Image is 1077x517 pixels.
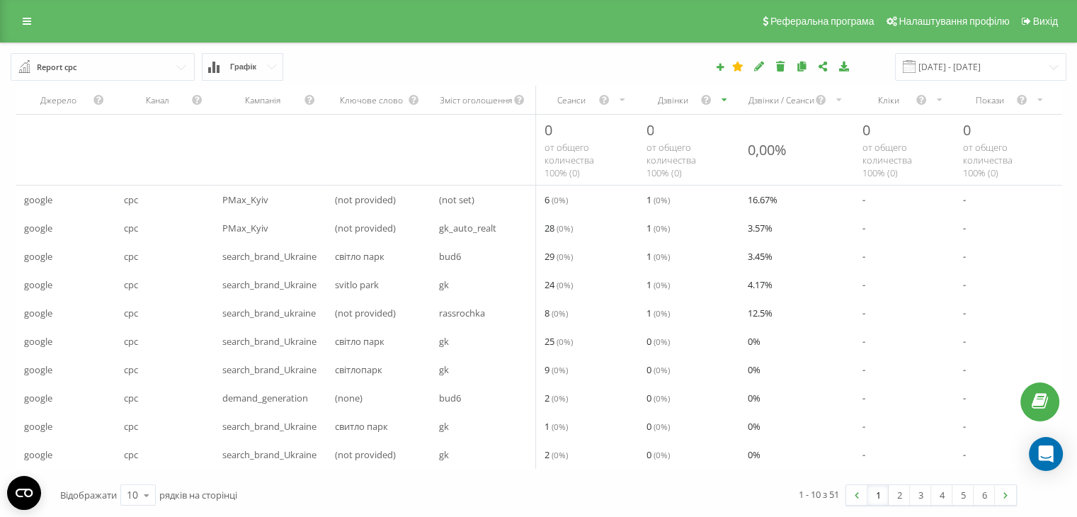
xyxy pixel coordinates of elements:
span: ( 0 %) [552,364,568,375]
span: 0 % [748,446,760,463]
div: scrollable content [16,86,1061,469]
div: Кліки [862,94,915,106]
div: Кампанія [222,94,304,106]
span: - [862,333,865,350]
span: 1 [646,276,669,293]
span: (not provided) [335,305,396,322]
span: gk [439,361,449,378]
span: 29 [545,248,573,265]
i: Цей звіт буде завантажено першим при відкритті Аналітики. Ви можете призначити будь-який інший ва... [732,61,744,71]
div: Покази [963,94,1016,106]
span: google [24,276,52,293]
span: ( 0 %) [552,392,568,404]
span: ( 0 %) [653,336,669,347]
span: 2 [545,446,568,463]
span: (not provided) [335,446,396,463]
span: bud6 [439,248,461,265]
button: Графік [202,53,283,81]
span: 2 [545,390,568,407]
span: - [862,446,865,463]
span: ( 0 %) [557,279,573,290]
span: - [862,418,865,435]
div: Report cpc [37,59,76,75]
span: ( 0 %) [557,336,573,347]
div: Джерело [24,94,93,106]
span: (none) [335,390,363,407]
span: - [862,220,865,237]
span: Налаштування профілю [899,16,1009,27]
span: 0 [646,390,669,407]
span: от общего количества 100% ( 0 ) [545,141,594,179]
span: search_brand_Ukraine [222,446,317,463]
span: - [963,248,966,265]
span: search_brand_Ukraine [222,276,317,293]
span: cpc [124,220,138,237]
span: search_brand_ukraine [222,305,316,322]
span: 0 % [748,333,760,350]
span: cpc [124,305,138,322]
span: bud6 [439,390,461,407]
span: google [24,220,52,237]
span: cpc [124,361,138,378]
span: cpc [124,390,138,407]
span: 8 [545,305,568,322]
span: cpc [124,248,138,265]
span: cpc [124,333,138,350]
span: google [24,446,52,463]
span: google [24,191,52,208]
span: ( 0 %) [557,251,573,262]
span: google [24,333,52,350]
span: PMax_Kyiv [222,220,268,237]
div: Зміст оголошення [439,94,513,106]
span: gk_auto_realt [439,220,496,237]
span: cpc [124,446,138,463]
span: - [862,361,865,378]
span: 0 [963,120,971,140]
span: ( 0 %) [552,449,568,460]
span: google [24,390,52,407]
span: - [862,191,865,208]
span: 0 [646,418,669,435]
span: gk [439,446,449,463]
span: ( 0 %) [557,222,573,234]
span: світло парк [335,333,384,350]
div: Дзвінки / Сеанси [748,94,814,106]
span: google [24,305,52,322]
span: search_brand_Ukraine [222,333,317,350]
span: 3.45 % [748,248,773,265]
a: 5 [952,485,974,505]
span: PMax_Kyiv [222,191,268,208]
span: 16.67 % [748,191,777,208]
span: - [963,418,966,435]
span: - [963,361,966,378]
span: gk [439,418,449,435]
i: Копіювати звіт [796,61,808,71]
i: Завантажити звіт [838,61,850,71]
span: google [24,361,52,378]
span: 1 [646,191,669,208]
span: (not set) [439,191,474,208]
i: Створити звіт [715,62,725,71]
span: ( 0 %) [653,364,669,375]
div: Дзвінки [646,94,700,106]
span: ( 0 %) [653,194,669,205]
span: google [24,248,52,265]
span: 0 [646,361,669,378]
span: 1 [646,220,669,237]
span: 1 [646,248,669,265]
span: 25 [545,333,573,350]
span: Відображати [60,489,117,501]
span: 1 [545,418,568,435]
span: - [963,446,966,463]
span: (not provided) [335,191,396,208]
span: ( 0 %) [653,279,669,290]
span: Реферальна програма [770,16,874,27]
span: ( 0 %) [653,392,669,404]
span: 6 [545,191,568,208]
div: Open Intercom Messenger [1029,437,1063,471]
span: от общего количества 100% ( 0 ) [646,141,695,179]
span: ( 0 %) [653,222,669,234]
span: 4.17 % [748,276,773,293]
span: gk [439,333,449,350]
span: - [963,220,966,237]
